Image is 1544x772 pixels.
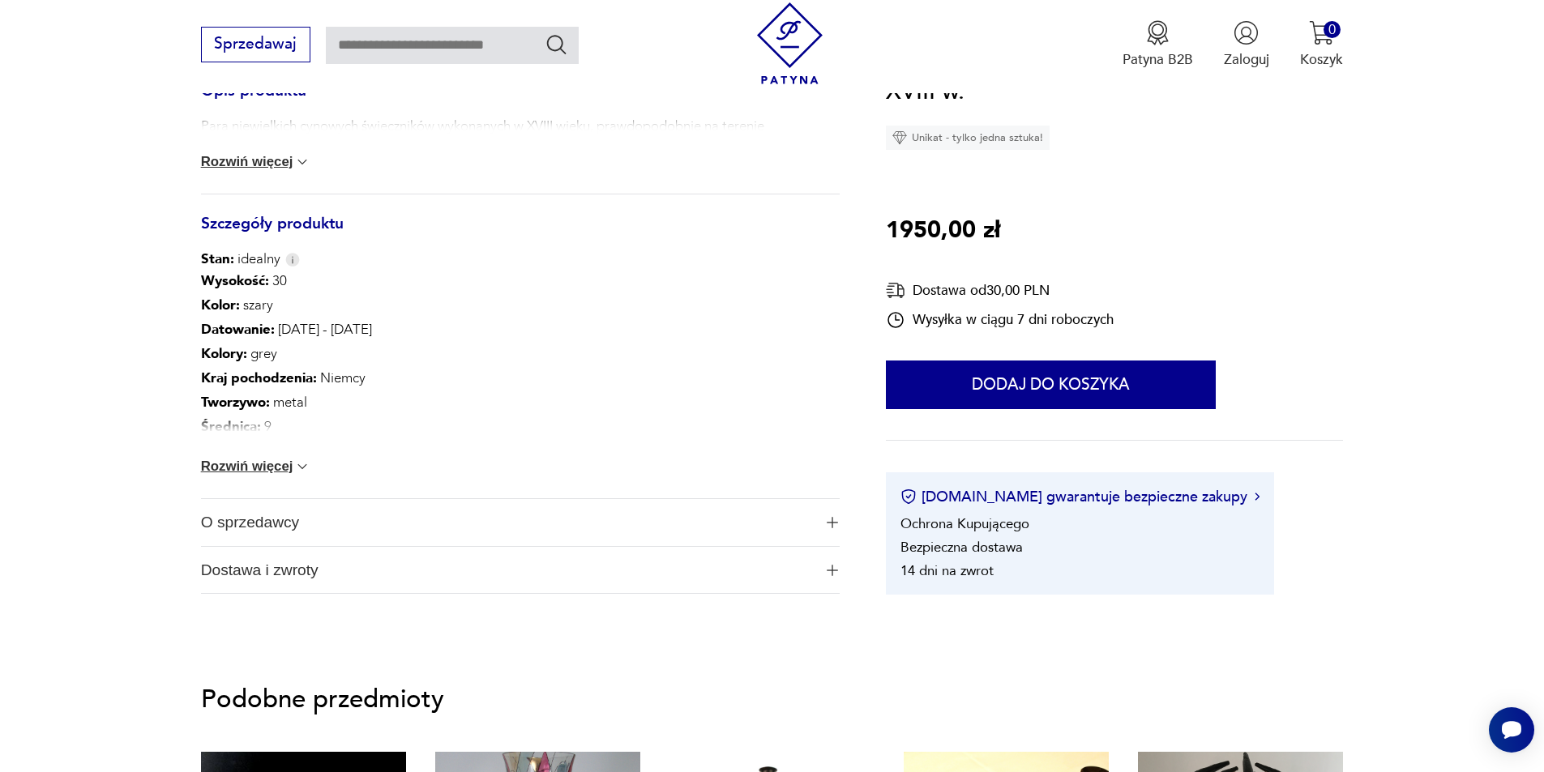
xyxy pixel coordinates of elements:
[1123,20,1193,69] button: Patyna B2B
[900,537,1023,556] li: Bezpieczna dostawa
[201,415,473,439] p: 9
[201,27,310,62] button: Sprzedawaj
[900,514,1029,532] li: Ochrona Kupującego
[886,279,1114,300] div: Dostawa od 30,00 PLN
[1300,20,1343,69] button: 0Koszyk
[749,2,831,84] img: Patyna - sklep z meblami i dekoracjami vintage
[1309,20,1334,45] img: Ikona koszyka
[886,125,1050,149] div: Unikat - tylko jedna sztuka!
[201,218,840,250] h3: Szczegóły produktu
[201,366,473,390] p: Niemcy
[1145,20,1170,45] img: Ikona medalu
[201,344,247,363] b: Kolory :
[201,688,1344,711] p: Podobne przedmioty
[886,279,905,300] img: Ikona dostawy
[886,360,1216,409] button: Dodaj do koszyka
[900,561,994,579] li: 14 dni na zwrot
[827,517,838,528] img: Ikona plusa
[201,250,280,269] span: idealny
[201,459,311,475] button: Rozwiń więcej
[201,269,473,293] p: 30
[201,320,275,339] b: Datowanie :
[201,369,317,387] b: Kraj pochodzenia :
[900,486,1260,506] button: [DOMAIN_NAME] gwarantuje bezpieczne zakupy
[201,390,473,415] p: metal
[545,32,568,56] button: Szukaj
[201,271,269,290] b: Wysokość :
[285,253,300,267] img: Info icon
[201,342,473,366] p: grey
[886,211,1000,249] p: 1950,00 zł
[900,488,917,505] img: Ikona certyfikatu
[294,154,310,170] img: chevron down
[1324,21,1341,38] div: 0
[1300,50,1343,69] p: Koszyk
[201,117,840,156] p: Para niewielkich cynowych świeczników wykonanych w XVIII wieku, prawdopodobnie na terenie [GEOGRA...
[1255,493,1260,501] img: Ikona strzałki w prawo
[294,459,310,475] img: chevron down
[201,547,813,594] span: Dostawa i zwroty
[1123,50,1193,69] p: Patyna B2B
[201,39,310,52] a: Sprzedawaj
[1224,20,1269,69] button: Zaloguj
[1123,20,1193,69] a: Ikona medaluPatyna B2B
[201,393,270,412] b: Tworzywo :
[201,296,240,314] b: Kolor:
[201,499,840,546] button: Ikona plusaO sprzedawcy
[1489,707,1534,753] iframe: Smartsupp widget button
[1234,20,1259,45] img: Ikonka użytkownika
[886,309,1114,329] div: Wysyłka w ciągu 7 dni roboczych
[201,417,261,436] b: Średnica :
[201,499,813,546] span: O sprzedawcy
[892,130,907,144] img: Ikona diamentu
[201,293,473,318] p: szary
[201,250,234,268] b: Stan:
[201,547,840,594] button: Ikona plusaDostawa i zwroty
[201,85,840,117] h3: Opis produktu
[1224,50,1269,69] p: Zaloguj
[201,318,473,342] p: [DATE] - [DATE]
[827,565,838,576] img: Ikona plusa
[201,154,311,170] button: Rozwiń więcej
